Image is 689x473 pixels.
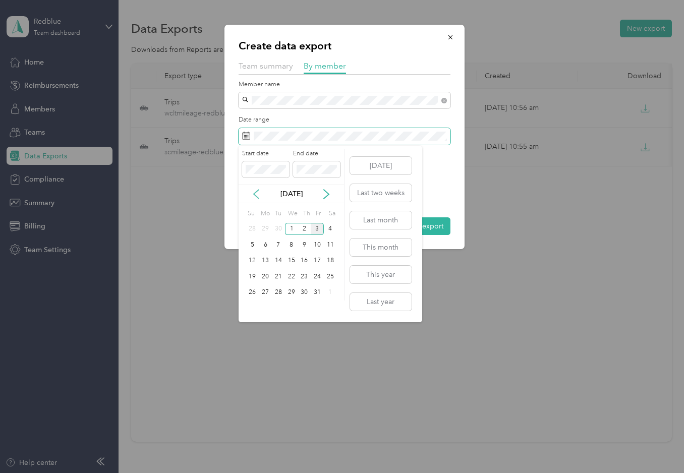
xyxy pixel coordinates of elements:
[293,149,340,158] label: End date
[242,149,290,158] label: Start date
[246,239,259,251] div: 5
[350,157,412,174] button: [DATE]
[350,293,412,311] button: Last year
[633,417,689,473] iframe: Everlance-gr Chat Button Frame
[324,239,337,251] div: 11
[239,115,450,125] label: Date range
[273,207,283,221] div: Tu
[272,270,285,283] div: 21
[259,270,272,283] div: 20
[259,255,272,267] div: 13
[298,239,311,251] div: 9
[311,239,324,251] div: 10
[259,286,272,299] div: 27
[246,270,259,283] div: 19
[246,223,259,235] div: 28
[272,286,285,299] div: 28
[350,266,412,283] button: This year
[301,207,311,221] div: Th
[311,270,324,283] div: 24
[324,286,337,299] div: 1
[350,211,412,229] button: Last month
[246,286,259,299] div: 26
[311,286,324,299] div: 31
[298,270,311,283] div: 23
[270,189,313,199] p: [DATE]
[272,255,285,267] div: 14
[298,255,311,267] div: 16
[350,239,412,256] button: This month
[304,61,346,71] span: By member
[324,223,337,235] div: 4
[259,223,272,235] div: 29
[246,207,256,221] div: Su
[324,270,337,283] div: 25
[327,207,337,221] div: Sa
[285,270,298,283] div: 22
[259,239,272,251] div: 6
[298,223,311,235] div: 2
[285,286,298,299] div: 29
[311,223,324,235] div: 3
[311,255,324,267] div: 17
[285,223,298,235] div: 1
[285,239,298,251] div: 8
[259,207,270,221] div: Mo
[350,184,412,202] button: Last two weeks
[272,223,285,235] div: 30
[324,255,337,267] div: 18
[272,239,285,251] div: 7
[239,61,293,71] span: Team summary
[285,255,298,267] div: 15
[298,286,311,299] div: 30
[239,39,450,53] p: Create data export
[314,207,324,221] div: Fr
[246,255,259,267] div: 12
[286,207,298,221] div: We
[239,80,450,89] label: Member name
